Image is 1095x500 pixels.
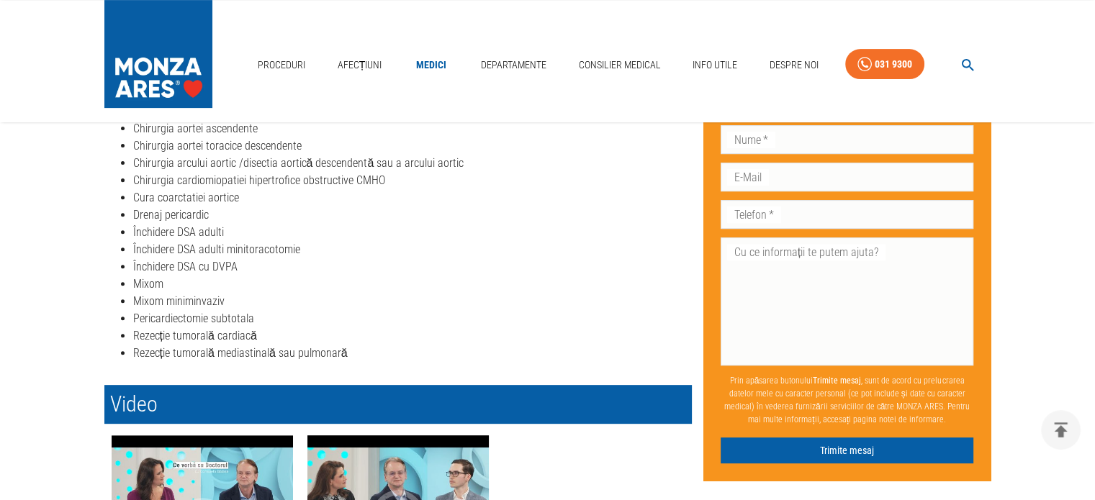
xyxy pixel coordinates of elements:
[764,50,824,80] a: Despre Noi
[332,50,388,80] a: Afecțiuni
[133,189,692,206] li: Cura coarctatiei aortice
[252,50,311,80] a: Proceduri
[133,276,692,293] li: Mixom
[687,50,743,80] a: Info Utile
[133,172,692,189] li: Chirurgia cardiomiopatiei hipertrofice obstructive CMHO
[133,345,692,362] li: Rezecție tumorală mediastinală sau pulmonară
[133,241,692,258] li: Închidere DSA adulti minitoracotomie
[133,293,692,310] li: Mixom miniminvaziv
[133,327,692,345] li: Rezecție tumorală cardiacă
[475,50,552,80] a: Departamente
[572,50,666,80] a: Consilier Medical
[408,50,454,80] a: Medici
[721,368,974,432] p: Prin apăsarea butonului , sunt de acord cu prelucrarea datelor mele cu caracter personal (ce pot ...
[133,137,692,155] li: Chirurgia aortei toracice descendente
[133,120,692,137] li: Chirurgia aortei ascendente
[133,224,692,241] li: Închidere DSA adulti
[133,258,692,276] li: Închidere DSA cu DVPA
[721,437,974,464] button: Trimite mesaj
[1041,410,1081,450] button: delete
[133,206,692,224] li: Drenaj pericardic
[133,310,692,327] li: Pericardiectomie subtotala
[875,55,912,73] div: 031 9300
[133,155,692,172] li: Chirurgia arcului aortic /disectia aortică descendentă sau a arcului aortic
[104,385,692,424] h2: Video
[845,49,924,80] a: 031 9300
[813,376,861,386] b: Trimite mesaj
